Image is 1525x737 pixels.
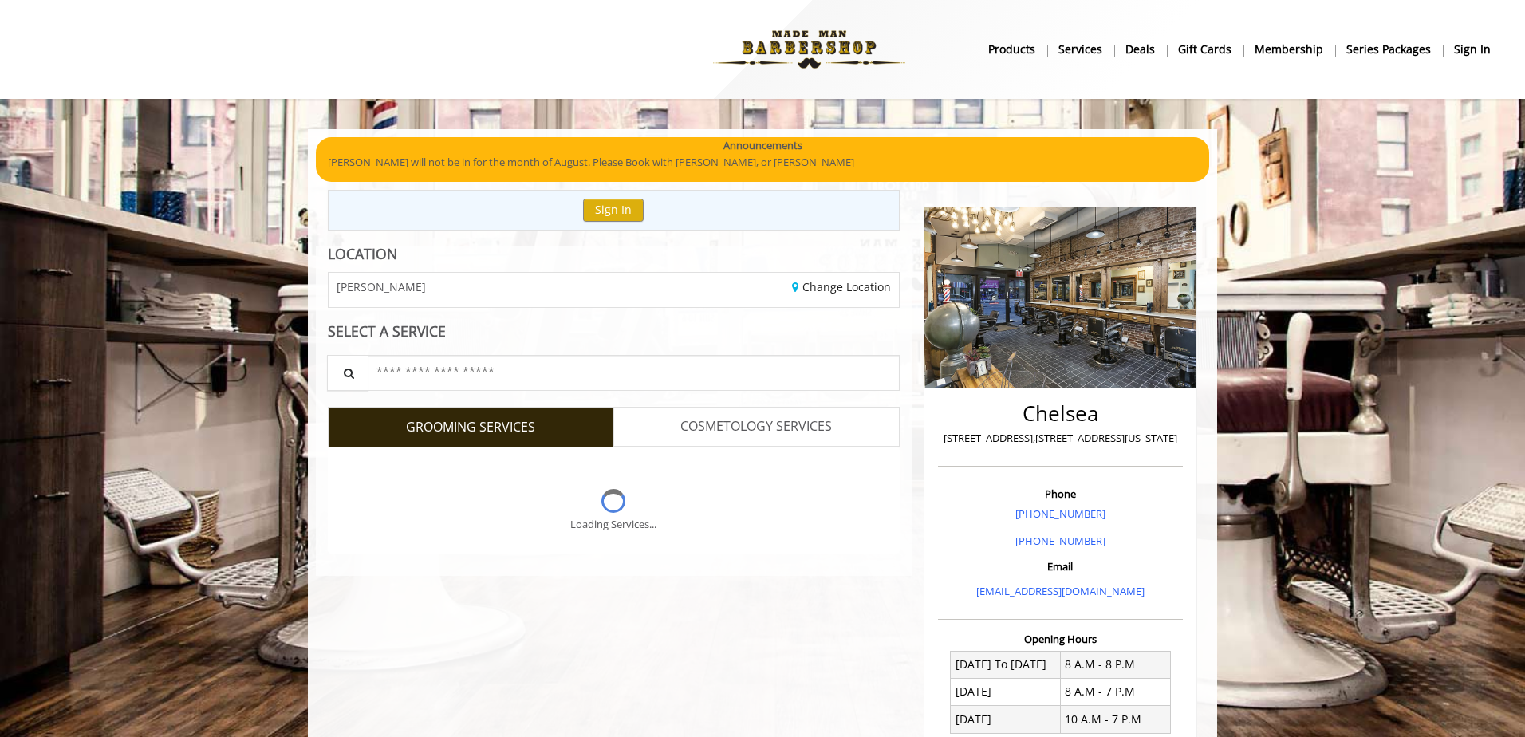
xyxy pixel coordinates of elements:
[1454,41,1491,58] b: sign in
[1125,41,1155,58] b: Deals
[583,199,644,222] button: Sign In
[1255,41,1323,58] b: Membership
[792,279,891,294] a: Change Location
[1058,41,1102,58] b: Services
[988,41,1035,58] b: products
[1060,678,1170,705] td: 8 A.M - 7 P.M
[723,137,802,154] b: Announcements
[942,561,1179,572] h3: Email
[1443,37,1502,61] a: sign insign in
[337,281,426,293] span: [PERSON_NAME]
[327,355,368,391] button: Service Search
[1335,37,1443,61] a: Series packagesSeries packages
[570,516,656,533] div: Loading Services...
[938,633,1183,644] h3: Opening Hours
[1015,506,1105,521] a: [PHONE_NUMBER]
[976,584,1145,598] a: [EMAIL_ADDRESS][DOMAIN_NAME]
[406,417,535,438] span: GROOMING SERVICES
[699,6,919,93] img: Made Man Barbershop logo
[942,402,1179,425] h2: Chelsea
[977,37,1047,61] a: Productsproducts
[1167,37,1243,61] a: Gift cardsgift cards
[1060,651,1170,678] td: 8 A.M - 8 P.M
[1047,37,1114,61] a: ServicesServices
[951,706,1061,733] td: [DATE]
[328,244,397,263] b: LOCATION
[328,447,900,554] div: Grooming services
[328,324,900,339] div: SELECT A SERVICE
[680,416,832,437] span: COSMETOLOGY SERVICES
[1060,706,1170,733] td: 10 A.M - 7 P.M
[1178,41,1231,58] b: gift cards
[951,678,1061,705] td: [DATE]
[1346,41,1431,58] b: Series packages
[1015,534,1105,548] a: [PHONE_NUMBER]
[1243,37,1335,61] a: MembershipMembership
[1114,37,1167,61] a: DealsDeals
[942,488,1179,499] h3: Phone
[951,651,1061,678] td: [DATE] To [DATE]
[328,154,1197,171] p: [PERSON_NAME] will not be in for the month of August. Please Book with [PERSON_NAME], or [PERSON_...
[942,430,1179,447] p: [STREET_ADDRESS],[STREET_ADDRESS][US_STATE]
